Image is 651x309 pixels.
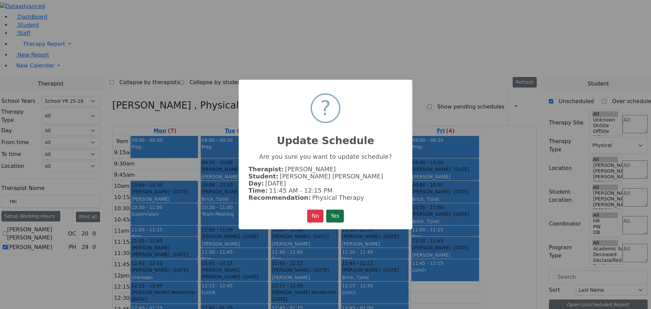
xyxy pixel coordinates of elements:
span: 11:45 AM - 12:15 PM [269,187,332,194]
span: [PERSON_NAME] [285,166,336,173]
button: No [307,210,323,223]
strong: Recommendation: [249,194,311,201]
strong: Therapist: [249,166,284,173]
div: ? [320,95,331,122]
p: Are you sure you want to update schedule? [249,153,402,160]
strong: Student: [249,173,278,180]
span: [PERSON_NAME] [PERSON_NAME] [280,173,383,180]
span: [DATE] [265,180,286,187]
strong: Day: [249,180,264,187]
strong: Time: [249,187,268,194]
span: Physical Therapy [312,194,364,201]
button: Yes [326,210,344,223]
h2: Update Schedule [239,127,412,147]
